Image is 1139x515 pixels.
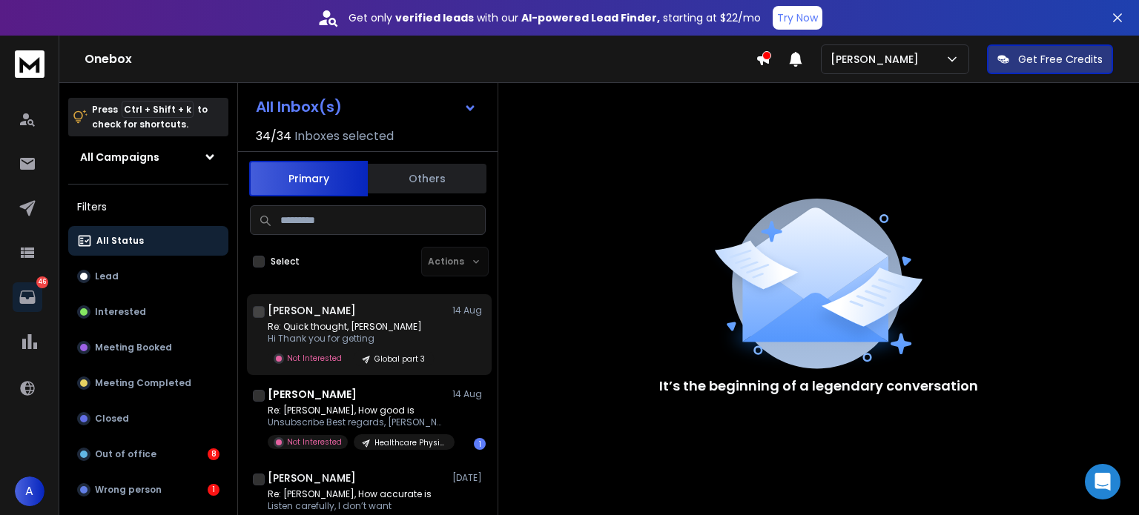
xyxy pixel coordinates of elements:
p: Healthcare Physicians Lists [374,437,446,448]
p: Lead [95,270,119,282]
p: Meeting Completed [95,377,191,389]
p: Hi Thank you for getting [268,333,434,345]
p: 46 [36,276,48,288]
button: A [15,476,44,506]
p: Not Interested [287,436,342,448]
h1: All Campaigns [80,150,159,165]
button: Others [368,162,486,195]
button: All Inbox(s) [244,92,489,122]
button: Meeting Booked [68,333,228,362]
button: All Campaigns [68,142,228,172]
div: 1 [208,484,219,496]
p: Not Interested [287,353,342,364]
button: Wrong person1 [68,475,228,505]
h3: Inboxes selected [294,127,394,145]
p: Press to check for shortcuts. [92,102,208,132]
p: Try Now [777,10,818,25]
button: All Status [68,226,228,256]
p: Re: [PERSON_NAME], How accurate is [268,488,446,500]
p: It’s the beginning of a legendary conversation [659,376,978,396]
strong: AI-powered Lead Finder, [521,10,660,25]
a: 46 [13,282,42,312]
p: Unsubscribe Best regards, [PERSON_NAME] [268,416,446,428]
p: 14 Aug [452,305,486,316]
p: Re: [PERSON_NAME], How good is [268,405,446,416]
p: Global part 3 [374,353,425,365]
div: 8 [208,448,219,460]
p: Get Free Credits [1018,52,1103,67]
p: [PERSON_NAME] [831,52,925,67]
h1: Onebox [85,50,756,68]
button: Interested [68,297,228,327]
img: logo [15,50,44,78]
p: Listen carefully, I don’t want [268,500,446,512]
p: Out of office [95,448,156,460]
button: Meeting Completed [68,368,228,398]
button: Try Now [773,6,822,30]
p: Get only with our starting at $22/mo [349,10,761,25]
p: Meeting Booked [95,342,172,353]
button: Primary [249,161,368,196]
p: Wrong person [95,484,162,496]
h1: [PERSON_NAME] [268,387,357,402]
h1: All Inbox(s) [256,99,342,114]
span: 34 / 34 [256,127,291,145]
p: Re: Quick thought, [PERSON_NAME] [268,321,434,333]
label: Select [271,256,300,268]
strong: verified leads [395,10,474,25]
p: 14 Aug [452,388,486,400]
h1: [PERSON_NAME] [268,303,356,318]
button: Get Free Credits [987,44,1113,74]
button: Closed [68,404,228,433]
h3: Filters [68,196,228,217]
p: [DATE] [452,472,486,484]
p: Closed [95,413,129,425]
p: All Status [96,235,144,247]
h1: [PERSON_NAME] [268,471,356,485]
button: Lead [68,262,228,291]
button: Out of office8 [68,439,228,469]
p: Interested [95,306,146,318]
span: Ctrl + Shift + k [122,101,194,118]
div: Open Intercom Messenger [1085,464,1120,499]
div: 1 [474,438,486,450]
